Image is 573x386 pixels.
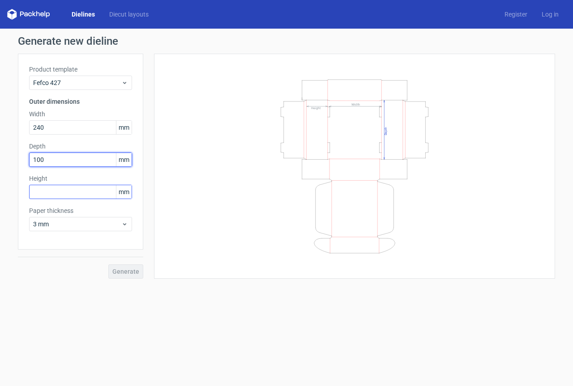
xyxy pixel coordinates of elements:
a: Register [497,10,535,19]
span: mm [116,153,132,166]
label: Height [29,174,132,183]
label: Product template [29,65,132,74]
span: 3 mm [33,220,121,229]
a: Diecut layouts [102,10,156,19]
h3: Outer dimensions [29,97,132,106]
label: Width [29,110,132,119]
label: Paper thickness [29,206,132,215]
h1: Generate new dieline [18,36,555,47]
a: Dielines [64,10,102,19]
span: mm [116,121,132,134]
text: Width [351,102,360,106]
label: Depth [29,142,132,151]
text: Height [311,106,321,110]
a: Log in [535,10,566,19]
span: mm [116,185,132,199]
span: Fefco 427 [33,78,121,87]
text: Depth [384,127,388,135]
